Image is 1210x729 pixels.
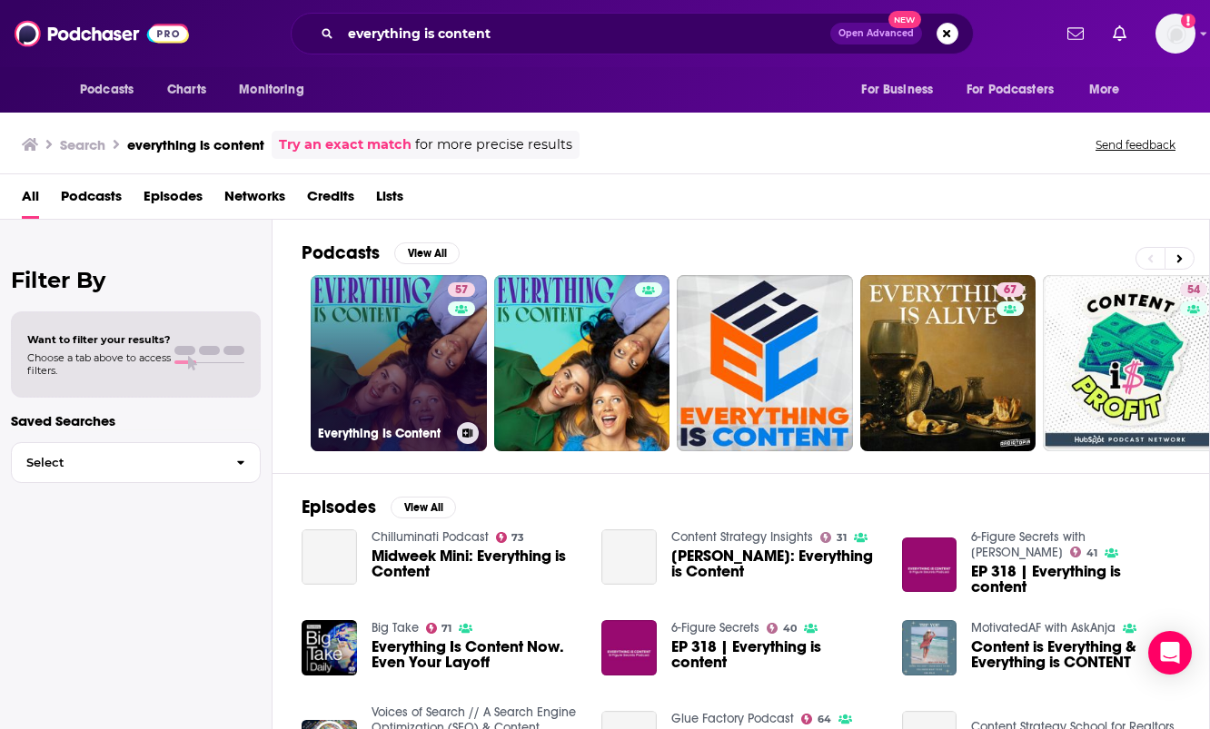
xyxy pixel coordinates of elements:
a: 67 [860,275,1036,451]
a: 64 [801,714,831,724]
span: Select [12,457,222,468]
a: Torrey Podmajersky: Everything is Content [671,548,880,579]
a: EP 318 | Everything is content [971,564,1180,595]
button: View All [394,242,460,264]
img: Content is Everything & Everything is CONTENT [902,620,957,675]
span: for more precise results [415,134,572,155]
img: EP 318 | Everything is content [902,537,957,593]
a: Show notifications dropdown [1060,18,1091,49]
span: 41 [1086,549,1097,557]
a: Try an exact match [279,134,412,155]
h2: Filter By [11,267,261,293]
a: 54 [1180,282,1207,297]
span: For Podcasters [967,77,1054,103]
h3: Search [60,136,105,153]
a: 57Everything Is Content [311,275,487,451]
span: 54 [1187,281,1200,300]
span: 31 [837,534,847,542]
input: Search podcasts, credits, & more... [341,19,830,48]
button: open menu [955,73,1080,107]
button: View All [391,497,456,518]
span: 71 [441,625,451,633]
h2: Podcasts [302,241,380,264]
a: EpisodesView All [302,496,456,518]
a: Lists [376,182,403,219]
span: New [888,11,921,28]
p: Saved Searches [11,412,261,429]
h2: Episodes [302,496,376,518]
a: 6-Figure Secrets [671,620,759,635]
a: Networks [224,182,285,219]
img: Everything Is Content Now. Even Your Layoff [302,620,357,675]
span: 64 [818,715,831,724]
button: open menu [848,73,956,107]
a: 57 [448,282,475,297]
a: MotivatedAF with AskAnja [971,620,1116,635]
a: Content Strategy Insights [671,529,813,545]
a: Torrey Podmajersky: Everything is Content [601,529,657,585]
div: Search podcasts, credits, & more... [291,13,974,54]
a: Content is Everything & Everything is CONTENT [971,639,1180,670]
span: Podcasts [80,77,134,103]
a: Episodes [144,182,203,219]
a: EP 318 | Everything is content [671,639,880,670]
span: 73 [511,534,524,542]
span: Charts [167,77,206,103]
a: Chilluminati Podcast [372,529,489,545]
a: 73 [496,532,525,543]
a: 31 [820,532,847,543]
button: Show profile menu [1155,14,1195,54]
a: All [22,182,39,219]
button: open menu [226,73,327,107]
a: 67 [997,282,1024,297]
button: Open AdvancedNew [830,23,922,44]
span: Logged in as vjacobi [1155,14,1195,54]
img: User Profile [1155,14,1195,54]
span: Credits [307,182,354,219]
button: open menu [1076,73,1143,107]
button: Send feedback [1090,137,1181,153]
a: 41 [1070,547,1097,557]
span: For Business [861,77,933,103]
a: Everything Is Content Now. Even Your Layoff [372,639,580,670]
div: Open Intercom Messenger [1148,631,1192,675]
span: 57 [455,281,468,300]
img: Podchaser - Follow, Share and Rate Podcasts [15,16,189,51]
span: Want to filter your results? [27,333,171,346]
button: open menu [67,73,157,107]
span: Monitoring [239,77,303,103]
a: 40 [767,623,797,634]
a: 71 [426,623,452,634]
h3: everything is content [127,136,264,153]
svg: Add a profile image [1181,14,1195,28]
a: Midweek Mini: Everything is Content [302,529,357,585]
span: 67 [1004,281,1017,300]
a: Charts [155,73,217,107]
a: Midweek Mini: Everything is Content [372,548,580,579]
h3: Everything Is Content [318,426,450,441]
span: 40 [783,625,797,633]
a: Big Take [372,620,419,635]
a: PodcastsView All [302,241,460,264]
a: 6-Figure Secrets with Allison Hardy [971,529,1086,560]
a: Show notifications dropdown [1106,18,1134,49]
a: Podcasts [61,182,122,219]
img: EP 318 | Everything is content [601,620,657,675]
span: [PERSON_NAME]: Everything is Content [671,548,880,579]
button: Select [11,442,261,483]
